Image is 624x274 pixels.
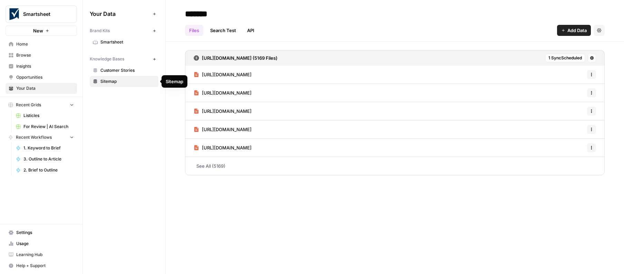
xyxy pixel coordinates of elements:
[206,25,240,36] a: Search Test
[194,120,252,138] a: [URL][DOMAIN_NAME]
[194,66,252,84] a: [URL][DOMAIN_NAME]
[90,65,158,76] a: Customer Stories
[16,41,74,47] span: Home
[100,67,155,74] span: Customer Stories
[6,72,77,83] a: Opportunities
[23,145,74,151] span: 1. Keyword to Brief
[16,102,41,108] span: Recent Grids
[6,132,77,143] button: Recent Workflows
[545,54,585,62] button: 1 SyncScheduled
[567,27,587,34] span: Add Data
[194,84,252,102] a: [URL][DOMAIN_NAME]
[6,238,77,249] a: Usage
[16,134,52,140] span: Recent Workflows
[13,143,77,154] a: 1. Keyword to Brief
[23,167,74,173] span: 2. Brief to Outline
[202,71,252,78] span: [URL][DOMAIN_NAME]
[16,263,74,269] span: Help + Support
[194,102,252,120] a: [URL][DOMAIN_NAME]
[90,37,158,48] a: Smartsheet
[6,61,77,72] a: Insights
[90,76,158,87] a: Sitemap
[202,108,252,115] span: [URL][DOMAIN_NAME]
[8,8,20,20] img: Smartsheet Logo
[202,89,252,96] span: [URL][DOMAIN_NAME]
[202,144,252,151] span: [URL][DOMAIN_NAME]
[6,6,77,23] button: Workspace: Smartsheet
[6,50,77,61] a: Browse
[16,229,74,236] span: Settings
[16,241,74,247] span: Usage
[16,52,74,58] span: Browse
[6,26,77,36] button: New
[33,27,43,34] span: New
[202,55,277,61] h3: [URL][DOMAIN_NAME] (5169 Files)
[100,39,155,45] span: Smartsheet
[23,112,74,119] span: Listicles
[6,227,77,238] a: Settings
[6,249,77,260] a: Learning Hub
[243,25,259,36] a: API
[13,165,77,176] a: 2. Brief to Outline
[13,121,77,132] a: For Review | AI Search
[100,78,155,85] span: Sitemap
[16,63,74,69] span: Insights
[16,252,74,258] span: Learning Hub
[23,124,74,130] span: For Review | AI Search
[548,55,582,61] span: 1 Sync Scheduled
[6,83,77,94] a: Your Data
[557,25,591,36] button: Add Data
[23,11,65,18] span: Smartsheet
[194,50,277,66] a: [URL][DOMAIN_NAME] (5169 Files)
[6,260,77,271] button: Help + Support
[185,157,605,175] a: See All (5169)
[90,10,150,18] span: Your Data
[90,28,110,34] span: Brand Kits
[194,139,252,157] a: [URL][DOMAIN_NAME]
[6,39,77,50] a: Home
[13,110,77,121] a: Listicles
[16,85,74,91] span: Your Data
[6,100,77,110] button: Recent Grids
[23,156,74,162] span: 3. Outline to Article
[90,56,124,62] span: Knowledge Bases
[202,126,252,133] span: [URL][DOMAIN_NAME]
[16,74,74,80] span: Opportunities
[185,25,203,36] a: Files
[13,154,77,165] a: 3. Outline to Article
